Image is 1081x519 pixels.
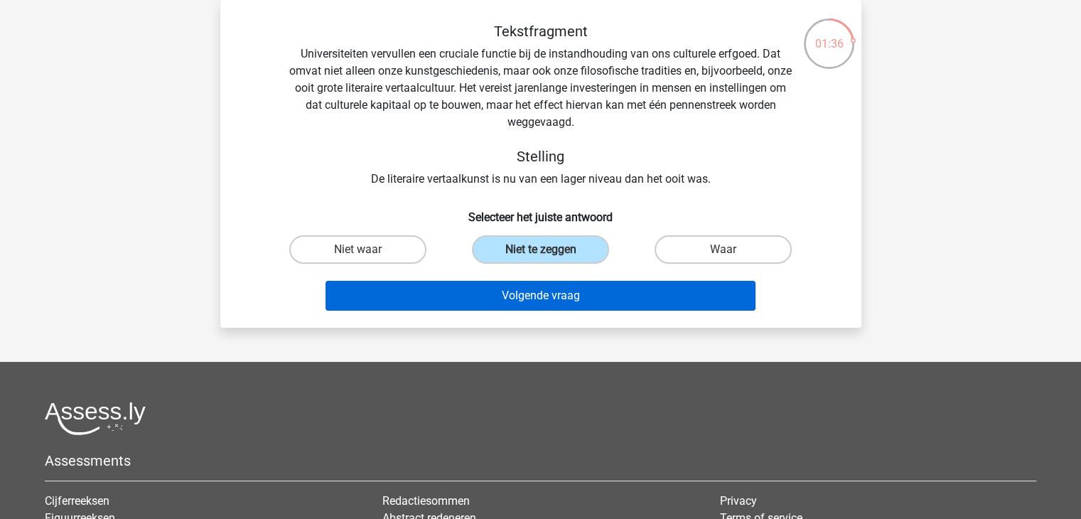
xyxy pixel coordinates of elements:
[45,452,1036,469] h5: Assessments
[243,23,839,188] div: Universiteiten vervullen een cruciale functie bij de instandhouding van ons culturele erfgoed. Da...
[289,23,793,40] h5: Tekstfragment
[289,235,426,264] label: Niet waar
[326,281,755,311] button: Volgende vraag
[382,494,470,508] a: Redactiesommen
[243,199,839,224] h6: Selecteer het juiste antwoord
[45,402,146,435] img: Assessly logo
[802,17,856,53] div: 01:36
[45,494,109,508] a: Cijferreeksen
[655,235,792,264] label: Waar
[720,494,757,508] a: Privacy
[289,148,793,165] h5: Stelling
[472,235,609,264] label: Niet te zeggen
